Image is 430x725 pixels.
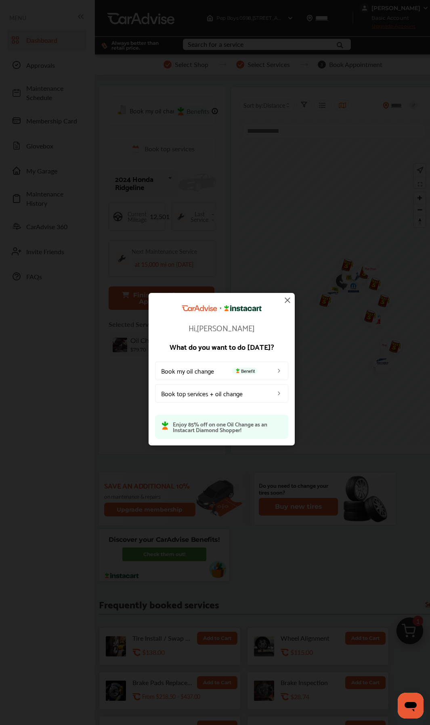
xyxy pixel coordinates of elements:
img: instacart-icon.73bd83c2.svg [162,421,169,430]
img: close-icon.a004319c.svg [283,295,292,305]
img: instacart-icon.73bd83c2.svg [235,368,241,373]
p: Hi, [PERSON_NAME] [155,323,288,331]
img: left_arrow_icon.0f472efe.svg [276,367,282,374]
a: Book top services + oil change [155,384,288,402]
p: Enjoy 85% off on one Oil Change as an Instacart Diamond Shopper! [173,421,282,432]
span: Benefit [232,367,258,374]
img: CarAdvise Instacart Logo [182,305,262,311]
a: Book my oil changeBenefit [155,361,288,380]
iframe: Button to launch messaging window [398,693,424,719]
img: left_arrow_icon.0f472efe.svg [276,390,282,396]
p: What do you want to do [DATE]? [155,343,288,350]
